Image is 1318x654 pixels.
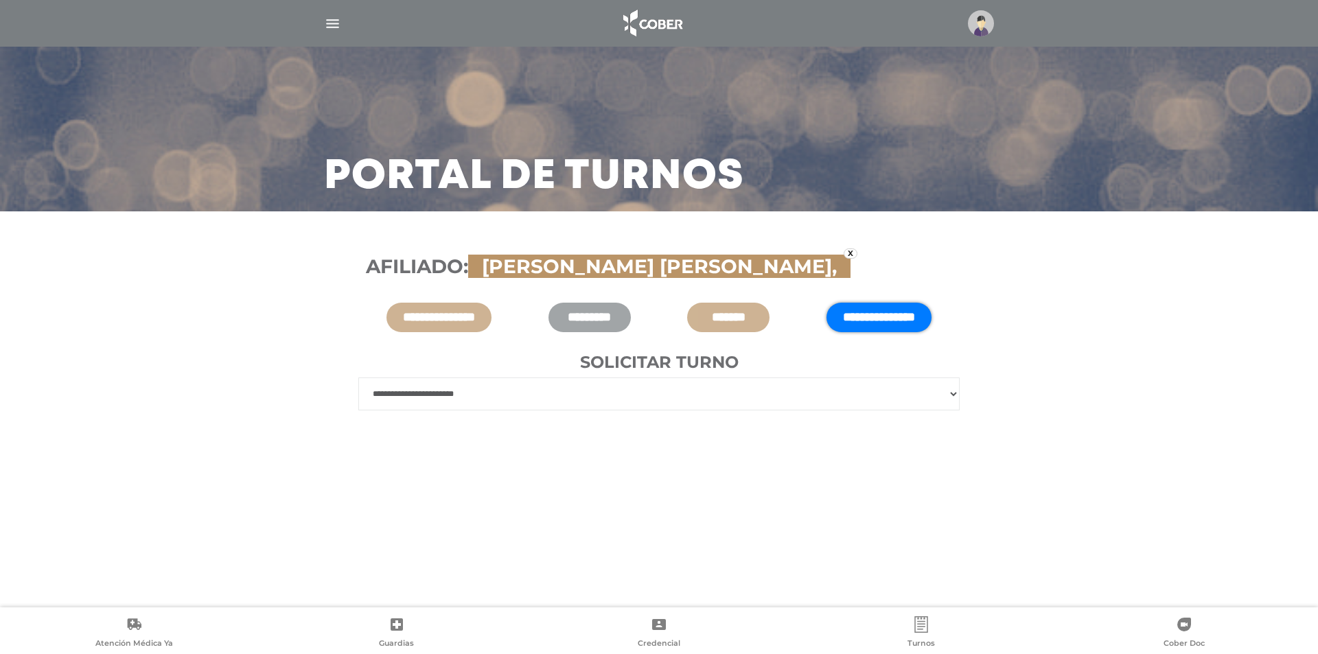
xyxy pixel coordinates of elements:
[475,255,844,278] span: [PERSON_NAME] [PERSON_NAME],
[968,10,994,36] img: profile-placeholder.svg
[638,638,680,651] span: Credencial
[324,159,744,195] h3: Portal de turnos
[366,255,952,279] h3: Afiliado:
[265,616,527,651] a: Guardias
[528,616,790,651] a: Credencial
[358,353,960,373] h4: Solicitar turno
[379,638,414,651] span: Guardias
[324,15,341,32] img: Cober_menu-lines-white.svg
[616,7,688,40] img: logo_cober_home-white.png
[790,616,1052,651] a: Turnos
[844,248,857,259] a: x
[3,616,265,651] a: Atención Médica Ya
[1164,638,1205,651] span: Cober Doc
[95,638,173,651] span: Atención Médica Ya
[907,638,935,651] span: Turnos
[1053,616,1315,651] a: Cober Doc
